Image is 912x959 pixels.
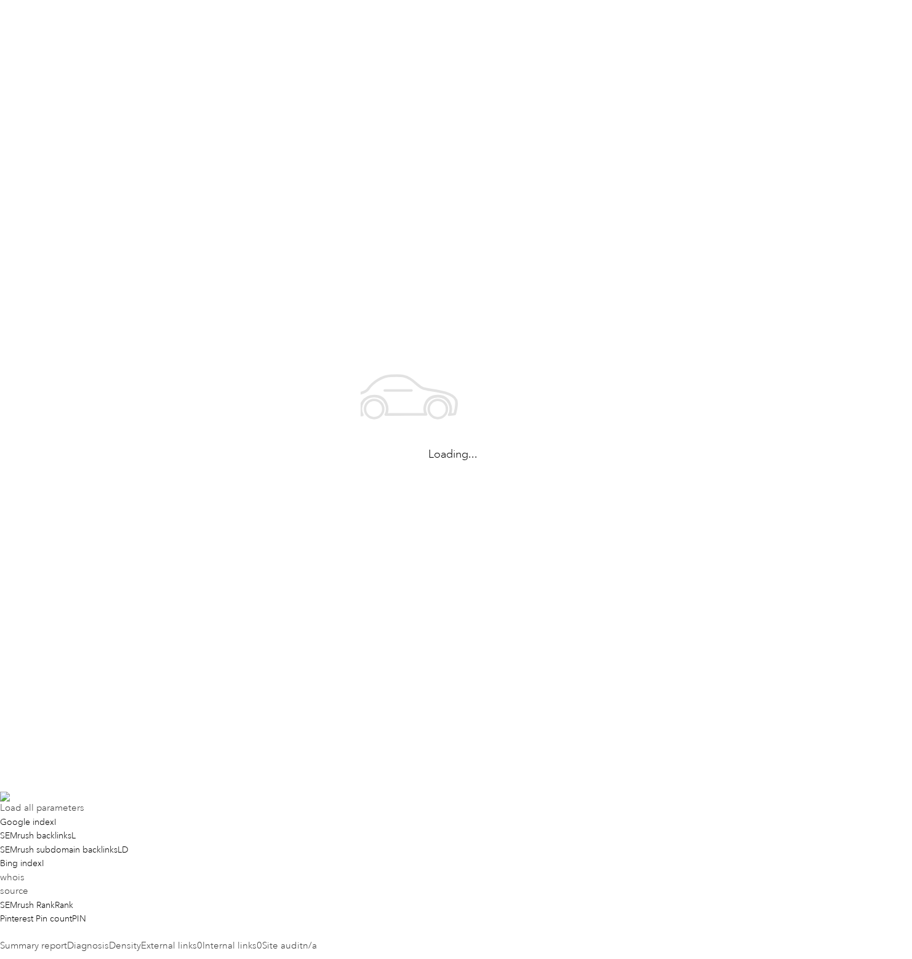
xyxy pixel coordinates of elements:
[54,817,57,827] span: I
[361,446,545,463] h2: Loading...
[202,940,257,952] span: Internal links
[197,940,202,952] span: 0
[67,940,109,952] span: Diagnosis
[72,913,86,924] span: PIN
[257,940,262,952] span: 0
[141,940,197,952] span: External links
[71,830,76,841] span: L
[55,900,73,910] span: Rank
[109,940,141,952] span: Density
[118,845,129,855] span: LD
[262,940,303,952] span: Site audit
[262,940,317,952] a: Site auditn/a
[303,940,317,952] span: n/a
[42,858,44,869] span: I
